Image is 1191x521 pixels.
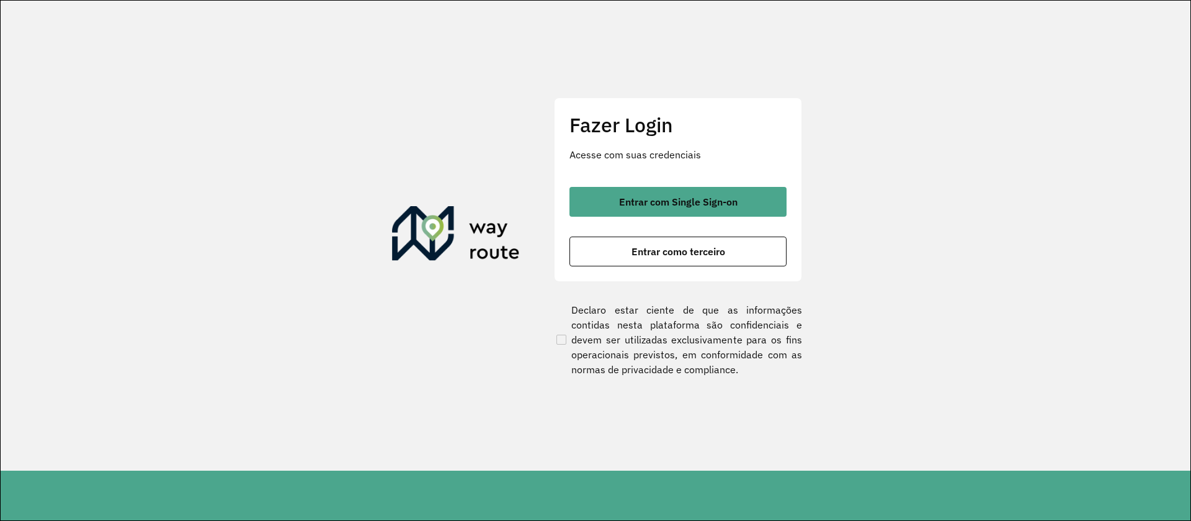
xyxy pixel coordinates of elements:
img: Roteirizador AmbevTech [392,206,520,266]
h2: Fazer Login [569,113,787,137]
button: button [569,237,787,266]
span: Entrar como terceiro [631,247,725,256]
span: Entrar com Single Sign-on [619,197,738,207]
p: Acesse com suas credenciais [569,147,787,162]
label: Declaro estar ciente de que as informações contidas nesta plataforma são confidenciais e devem se... [554,302,802,377]
button: button [569,187,787,217]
